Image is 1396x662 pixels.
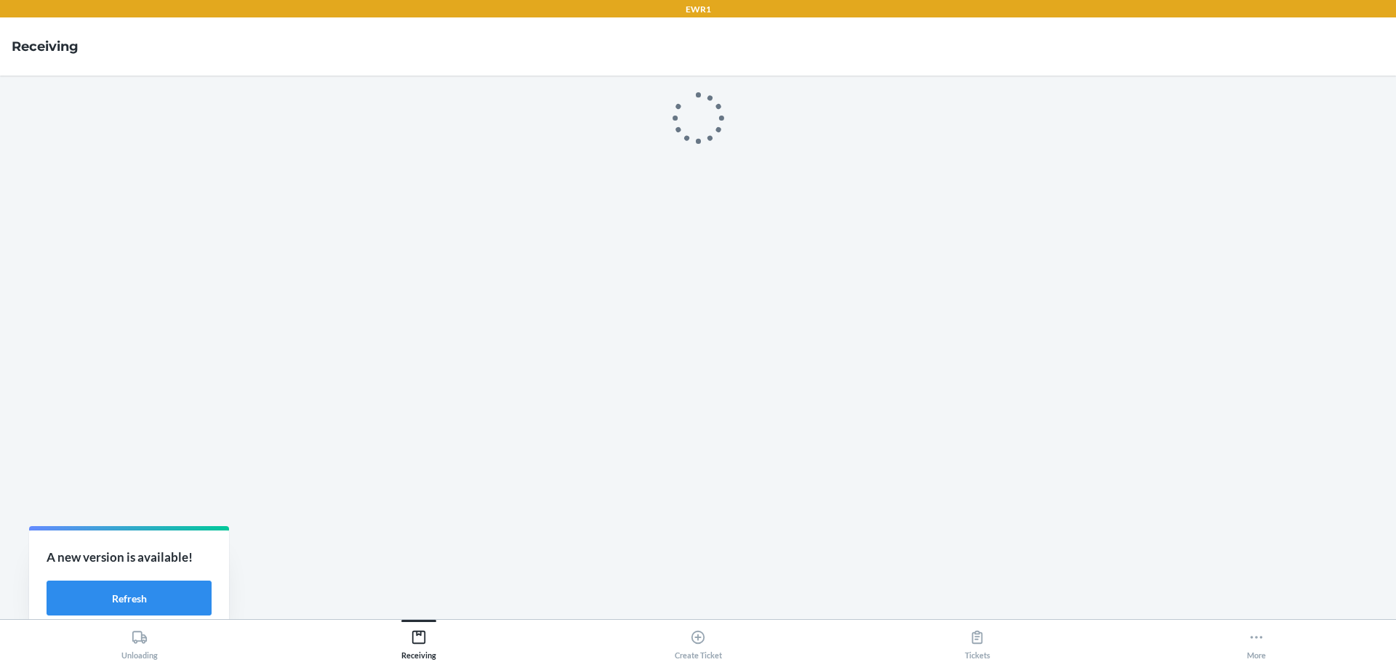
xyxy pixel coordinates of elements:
h4: Receiving [12,37,79,56]
button: Refresh [47,581,212,615]
p: A new version is available! [47,548,212,567]
div: Receiving [401,623,436,660]
button: Receiving [279,620,558,660]
button: Tickets [838,620,1117,660]
button: More [1117,620,1396,660]
div: Tickets [965,623,990,660]
div: Create Ticket [675,623,722,660]
div: Unloading [121,623,158,660]
p: EWR1 [686,3,711,16]
div: More [1247,623,1266,660]
button: Create Ticket [558,620,838,660]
